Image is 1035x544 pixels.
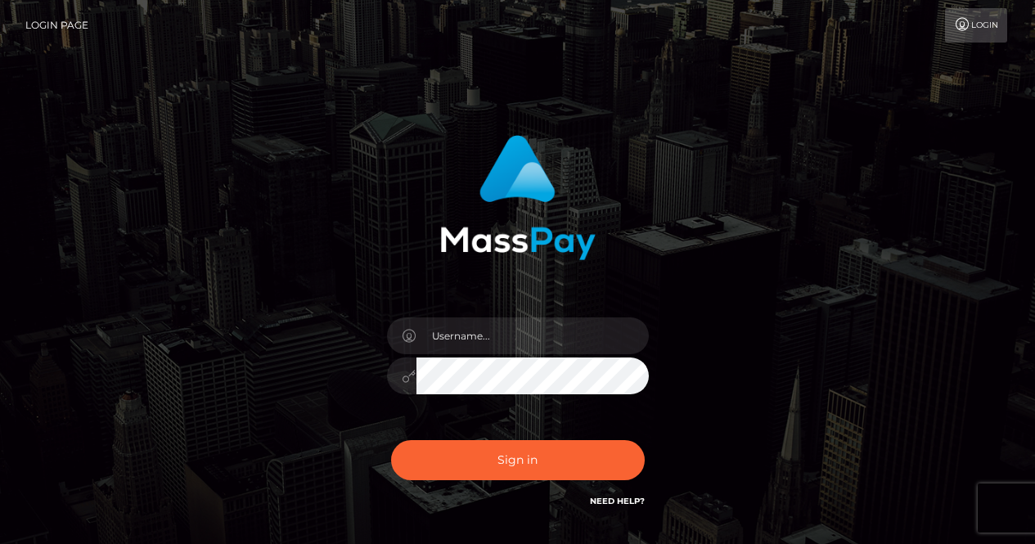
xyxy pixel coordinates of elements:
input: Username... [416,317,649,354]
img: MassPay Login [440,135,596,260]
a: Login [945,8,1007,43]
button: Sign in [391,440,645,480]
a: Need Help? [590,496,645,506]
a: Login Page [25,8,88,43]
